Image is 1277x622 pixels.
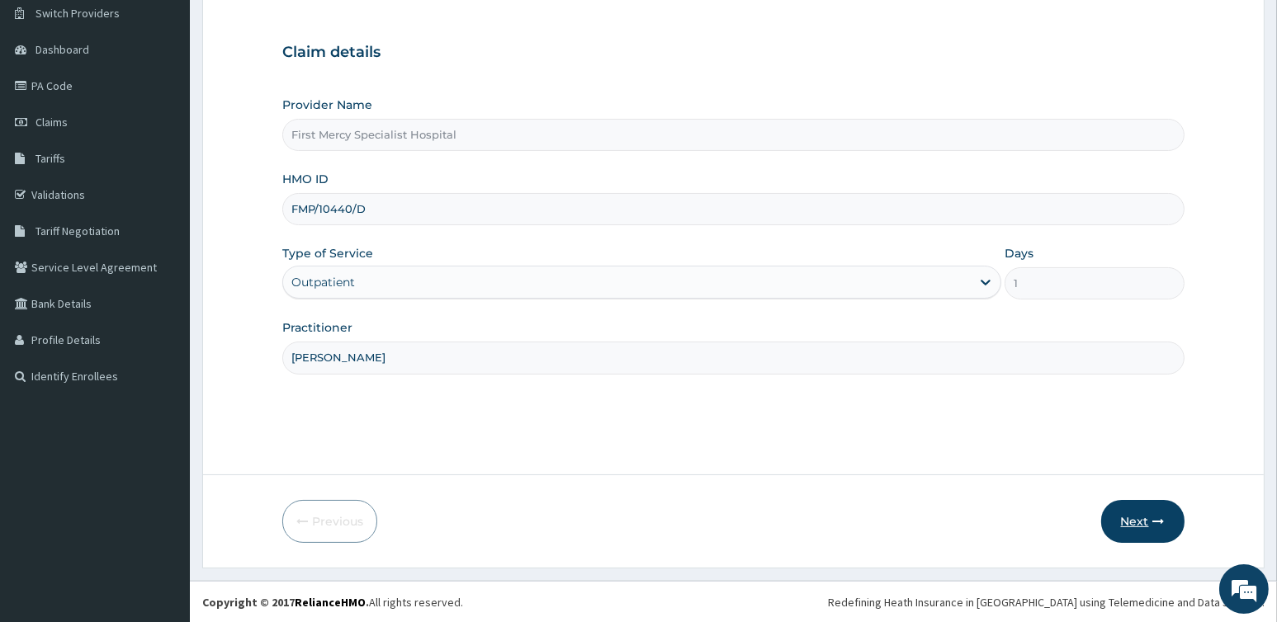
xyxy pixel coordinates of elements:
[295,595,366,610] a: RelianceHMO
[202,595,369,610] strong: Copyright © 2017 .
[86,92,277,114] div: Chat with us now
[271,8,310,48] div: Minimize live chat window
[282,245,373,262] label: Type of Service
[282,193,1184,225] input: Enter HMO ID
[35,151,65,166] span: Tariffs
[282,97,372,113] label: Provider Name
[282,319,352,336] label: Practitioner
[282,171,329,187] label: HMO ID
[282,500,377,543] button: Previous
[96,208,228,375] span: We're online!
[35,6,120,21] span: Switch Providers
[1005,245,1033,262] label: Days
[282,342,1184,374] input: Enter Name
[35,224,120,238] span: Tariff Negotiation
[828,594,1265,610] div: Redefining Heath Insurance in [GEOGRAPHIC_DATA] using Telemedicine and Data Science!
[291,274,355,290] div: Outpatient
[35,42,89,57] span: Dashboard
[282,44,1184,62] h3: Claim details
[8,450,315,508] textarea: Type your message and hit 'Enter'
[31,82,67,124] img: d_794563401_company_1708531726252_794563401
[1101,500,1185,543] button: Next
[35,115,68,130] span: Claims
